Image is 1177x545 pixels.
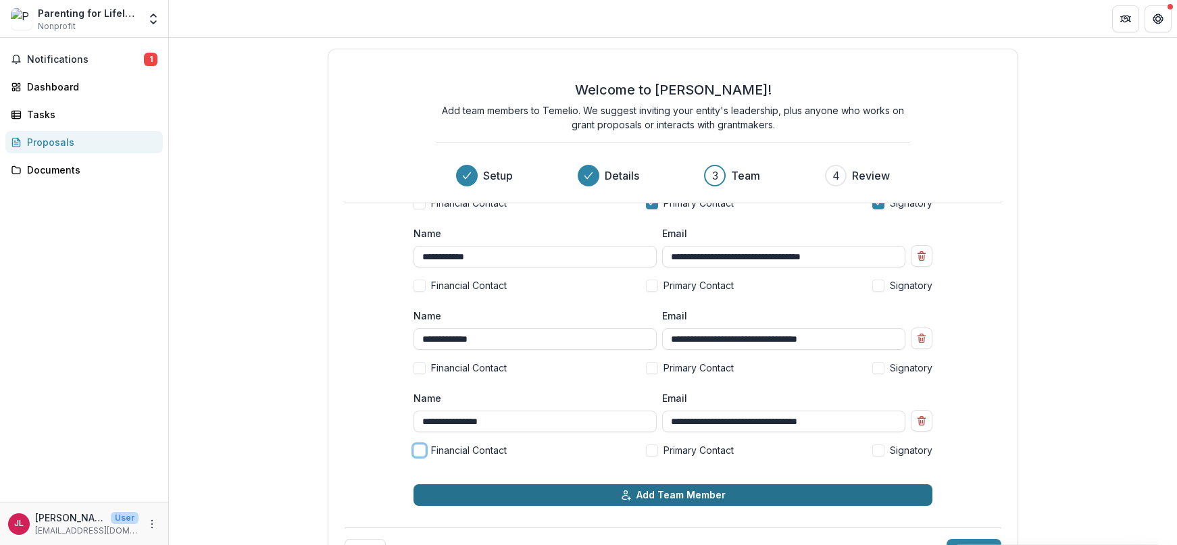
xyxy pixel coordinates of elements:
[5,49,163,70] button: Notifications1
[5,131,163,153] a: Proposals
[5,103,163,126] a: Tasks
[663,278,734,292] span: Primary Contact
[662,309,897,323] label: Email
[431,361,507,375] span: Financial Contact
[144,53,157,66] span: 1
[605,167,639,184] h3: Details
[27,135,152,149] div: Proposals
[27,107,152,122] div: Tasks
[431,443,507,457] span: Financial Contact
[144,5,163,32] button: Open entity switcher
[436,103,909,132] p: Add team members to Temelio. We suggest inviting your entity's leadership, plus anyone who works ...
[663,361,734,375] span: Primary Contact
[35,511,105,525] p: [PERSON_NAME]
[27,54,144,66] span: Notifications
[456,165,890,186] div: Progress
[5,76,163,98] a: Dashboard
[575,82,772,98] h2: Welcome to [PERSON_NAME]!
[5,159,163,181] a: Documents
[890,278,932,292] span: Signatory
[431,278,507,292] span: Financial Contact
[111,512,139,524] p: User
[890,361,932,375] span: Signatory
[35,525,139,537] p: [EMAIL_ADDRESS][DOMAIN_NAME]
[414,226,649,240] label: Name
[431,196,507,210] span: Financial Contact
[662,226,897,240] label: Email
[663,443,734,457] span: Primary Contact
[911,328,932,349] button: Remove team member
[38,6,139,20] div: Parenting for Lifelong Health
[414,484,932,506] button: Add Team Member
[27,80,152,94] div: Dashboard
[663,196,734,210] span: Primary Contact
[414,309,649,323] label: Name
[144,516,160,532] button: More
[1112,5,1139,32] button: Partners
[731,167,760,184] h3: Team
[890,196,932,210] span: Signatory
[14,519,24,528] div: Jamie Lachman
[712,167,718,184] div: 3
[38,20,76,32] span: Nonprofit
[414,391,649,405] label: Name
[483,167,513,184] h3: Setup
[832,167,840,184] div: 4
[662,391,897,405] label: Email
[890,443,932,457] span: Signatory
[911,245,932,267] button: Remove team member
[1145,5,1172,32] button: Get Help
[911,410,932,432] button: Remove team member
[11,8,32,30] img: Parenting for Lifelong Health
[852,167,890,184] h3: Review
[27,163,152,177] div: Documents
